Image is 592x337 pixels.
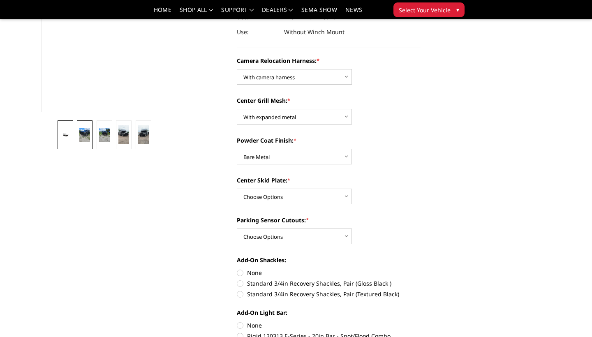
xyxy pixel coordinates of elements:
[301,7,337,19] a: SEMA Show
[393,2,465,17] button: Select Your Vehicle
[237,290,421,298] label: Standard 3/4in Recovery Shackles, Pair (Textured Black)
[456,5,459,14] span: ▾
[237,56,421,65] label: Camera Relocation Harness:
[60,132,71,137] img: 2019-2026 Ram 2500-3500 - T2 Series - Extreme Front Bumper (receiver or winch)
[262,7,293,19] a: Dealers
[237,136,421,145] label: Powder Coat Finish:
[345,7,362,19] a: News
[180,7,213,19] a: shop all
[99,128,110,142] img: 2019-2026 Ram 2500-3500 - T2 Series - Extreme Front Bumper (receiver or winch)
[79,128,90,142] img: 2019-2026 Ram 2500-3500 - T2 Series - Extreme Front Bumper (receiver or winch)
[237,25,278,39] dt: Use:
[237,268,421,277] label: None
[154,7,171,19] a: Home
[237,256,421,264] label: Add-On Shackles:
[399,6,451,14] span: Select Your Vehicle
[237,216,421,224] label: Parking Sensor Cutouts:
[237,176,421,185] label: Center Skid Plate:
[237,96,421,105] label: Center Grill Mesh:
[237,308,421,317] label: Add-On Light Bar:
[221,7,254,19] a: Support
[237,321,421,330] label: None
[138,125,149,144] img: 2019-2026 Ram 2500-3500 - T2 Series - Extreme Front Bumper (receiver or winch)
[118,125,129,144] img: 2019-2026 Ram 2500-3500 - T2 Series - Extreme Front Bumper (receiver or winch)
[284,25,345,39] dd: Without Winch Mount
[237,279,421,288] label: Standard 3/4in Recovery Shackles, Pair (Gloss Black )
